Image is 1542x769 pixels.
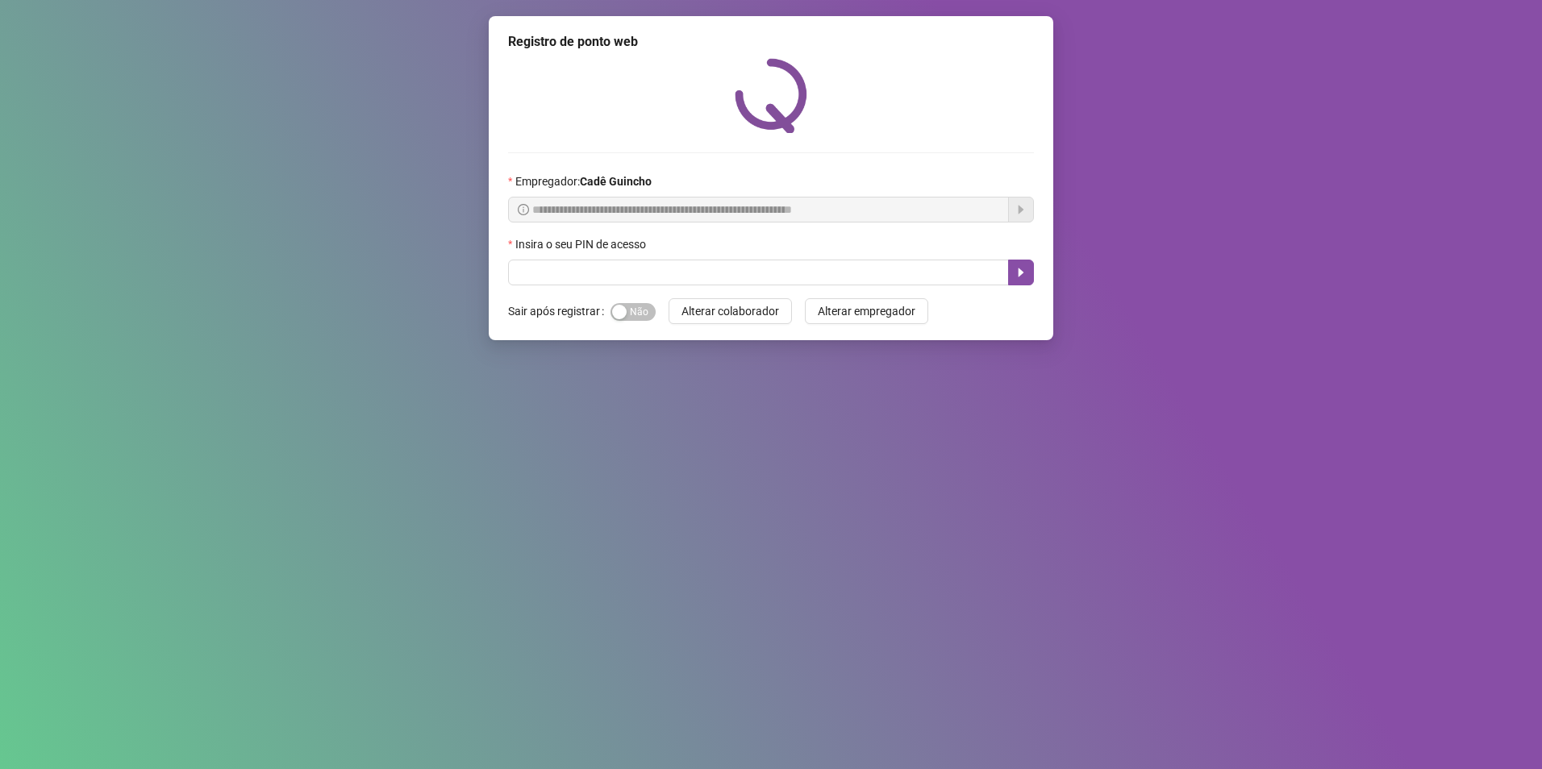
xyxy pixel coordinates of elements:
span: Alterar empregador [818,302,915,320]
label: Sair após registrar [508,298,611,324]
strong: Cadê Guincho [580,175,652,188]
span: info-circle [518,204,529,215]
button: Alterar empregador [805,298,928,324]
label: Insira o seu PIN de acesso [508,235,656,253]
div: Registro de ponto web [508,32,1034,52]
button: Alterar colaborador [669,298,792,324]
span: Alterar colaborador [681,302,779,320]
span: Empregador : [515,173,652,190]
img: QRPoint [735,58,807,133]
span: caret-right [1015,266,1027,279]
